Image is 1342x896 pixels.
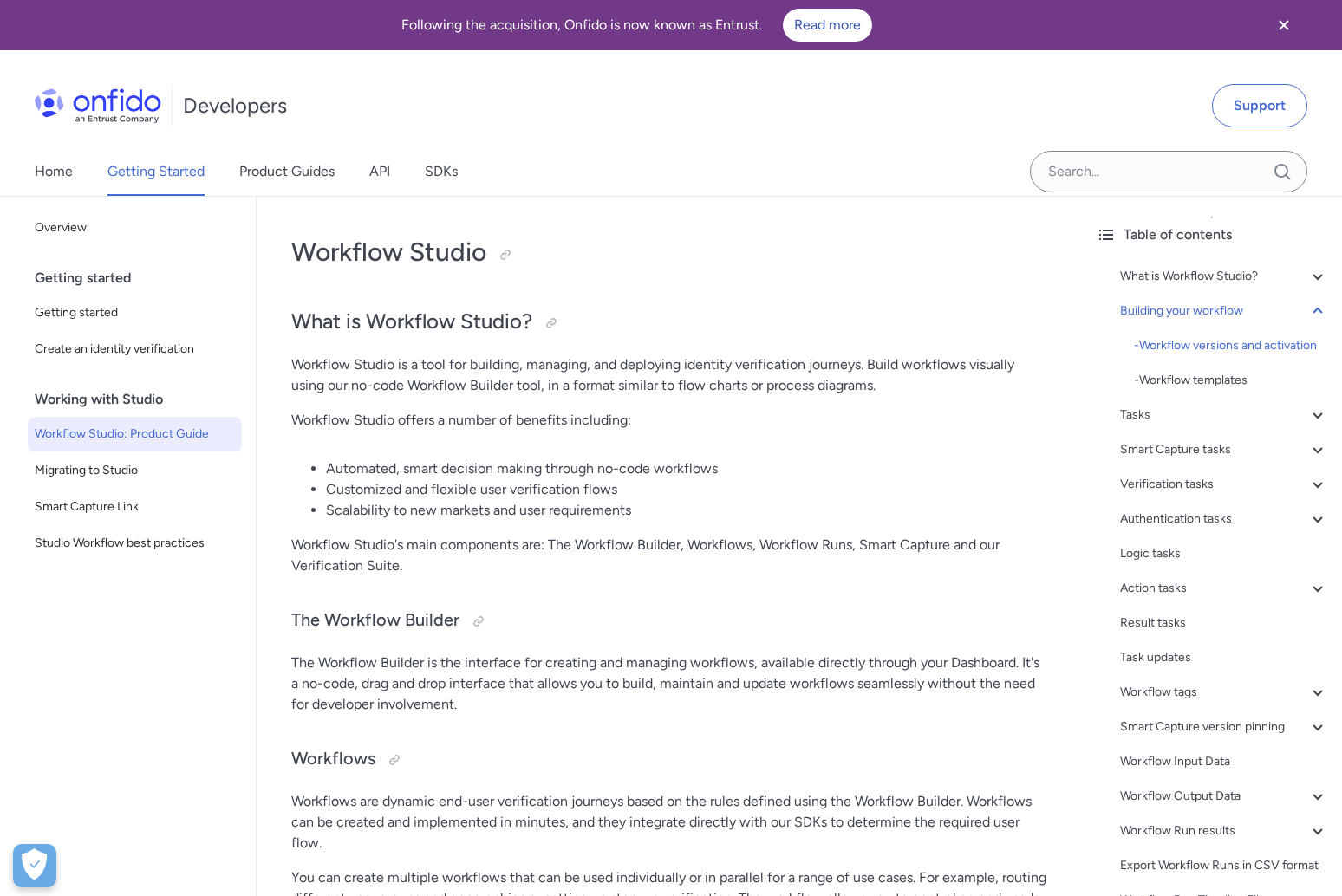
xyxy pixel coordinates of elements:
svg: Close banner [1274,15,1294,36]
h3: Workflows [291,746,1047,774]
a: Verification tasks [1120,474,1328,495]
input: Onfido search input field [1030,151,1307,192]
span: Create an identity verification [35,339,235,360]
div: - Workflow templates [1134,370,1328,391]
a: Home [35,147,73,196]
img: Onfido Logo [35,88,161,123]
a: Product Guides [239,147,335,196]
h1: Developers [183,92,287,120]
a: Workflow Studio: Product Guide [28,417,242,451]
a: What is Workflow Studio? [1120,266,1328,287]
a: Workflow Input Data [1120,751,1328,772]
a: Tasks [1120,405,1328,425]
div: - Workflow versions and activation [1134,335,1328,356]
a: Action tasks [1120,578,1328,599]
a: SDKs [425,147,458,196]
h2: What is Workflow Studio? [291,308,1047,337]
div: Table of contents [1096,224,1328,245]
a: Smart Capture tasks [1120,439,1328,460]
span: Workflow Studio: Product Guide [35,424,235,445]
p: Workflow Studio offers a number of benefits including: [291,410,1047,431]
a: Smart Capture Link [28,490,242,524]
li: Automated, smart decision making through no-code workflows [326,458,1047,479]
a: Building your workflow [1120,301,1328,321]
p: The Workflow Builder is the interface for creating and managing workflows, available directly thr... [291,653,1047,715]
a: Overview [28,211,242,245]
a: Getting Started [107,147,205,196]
li: Scalability to new markets and user requirements [326,500,1047,521]
a: Workflow Output Data [1120,786,1328,807]
span: Migrating to Studio [35,460,235,481]
div: Getting started [35,261,249,295]
a: -Workflow versions and activation [1134,335,1328,356]
div: Following the acquisition, Onfido is now known as Entrust. [21,9,1252,42]
a: Workflow Run results [1120,821,1328,841]
a: Result tasks [1120,613,1328,633]
a: Migrating to Studio [28,453,242,488]
a: Workflow tags [1120,682,1328,703]
a: Getting started [28,295,242,330]
a: Authentication tasks [1120,509,1328,529]
a: Read more [783,9,872,42]
a: Task updates [1120,647,1328,668]
a: Studio Workflow best practices [28,526,242,561]
button: Close banner [1252,3,1316,47]
a: API [369,147,390,196]
p: Workflow Studio's main components are: The Workflow Builder, Workflows, Workflow Runs, Smart Capt... [291,535,1047,576]
span: Studio Workflow best practices [35,533,235,554]
div: Preferencias de cookies [13,844,56,887]
div: Working with Studio [35,382,249,417]
a: Logic tasks [1120,543,1328,564]
h3: The Workflow Builder [291,607,1047,635]
a: Export Workflow Runs in CSV format [1120,855,1328,876]
span: Overview [35,218,235,238]
h1: Workflow Studio [291,235,1047,269]
p: Workflow Studio is a tool for building, managing, and deploying identity verification journeys. B... [291,354,1047,396]
span: Smart Capture Link [35,497,235,517]
button: Abrir preferencias [13,844,56,887]
a: Create an identity verification [28,332,242,367]
li: Customized and flexible user verification flows [326,479,1047,500]
p: Workflows are dynamic end-user verification journeys based on the rules defined using the Workflo... [291,791,1047,854]
a: Support [1212,84,1307,127]
span: Getting started [35,302,235,323]
a: -Workflow templates [1134,370,1328,391]
a: Smart Capture version pinning [1120,717,1328,737]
